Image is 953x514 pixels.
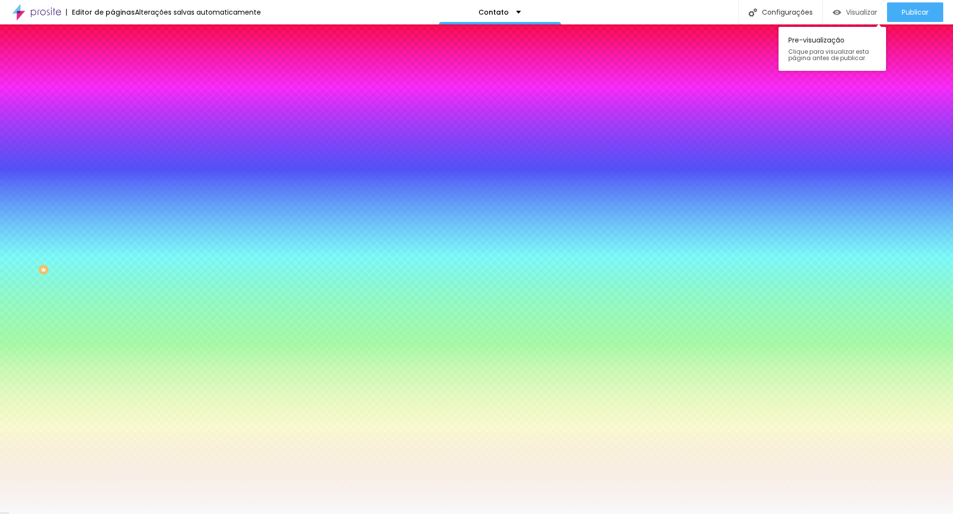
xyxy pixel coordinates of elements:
p: Contato [478,9,509,16]
button: Publicar [887,2,943,22]
img: view-1.svg [833,8,841,17]
div: Editor de páginas [66,9,135,16]
span: Clique para visualizar esta página antes de publicar. [788,48,876,61]
div: Alterações salvas automaticamente [135,9,261,16]
button: Visualizar [823,2,887,22]
span: Visualizar [846,8,877,16]
div: Pre-visualização [779,27,886,71]
span: Publicar [902,8,929,16]
img: Icone [749,8,757,17]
